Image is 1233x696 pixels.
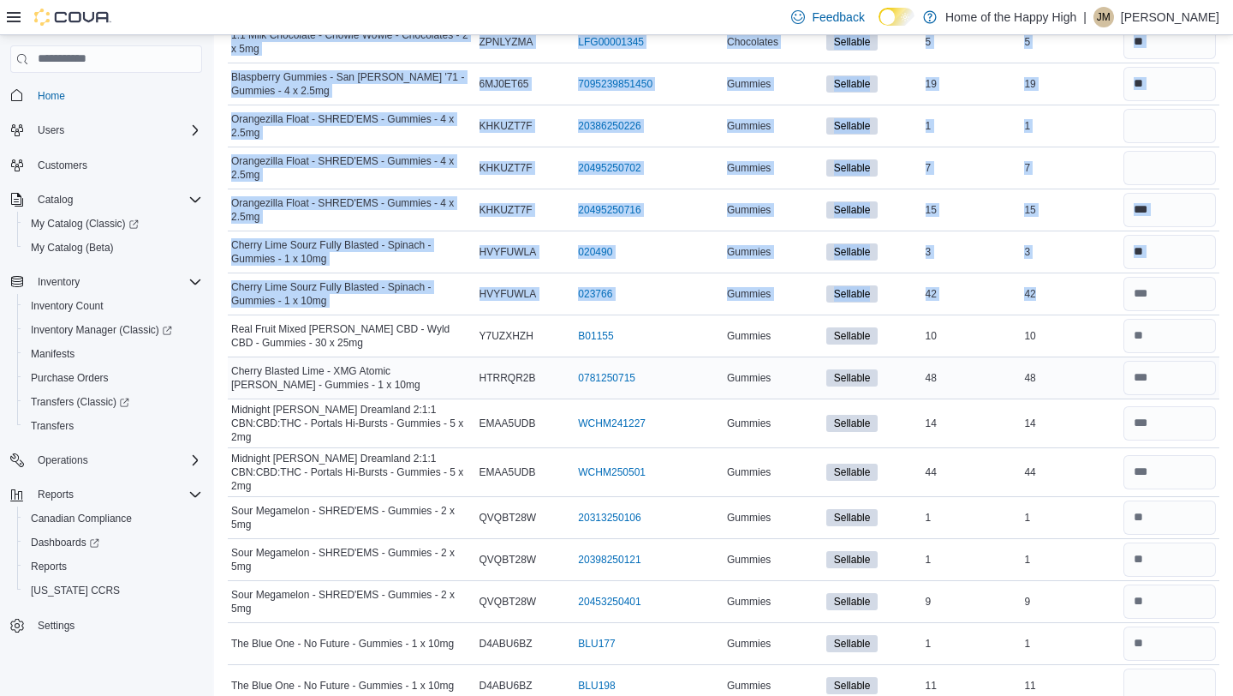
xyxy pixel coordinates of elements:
span: Transfers (Classic) [24,392,202,412]
span: Midnight [PERSON_NAME] Dreamland 2:1:1 CBN:CBD:THC - Portals Hi-Bursts - Gummies - 5 x 2mg [231,403,473,444]
span: Purchase Orders [31,371,109,385]
span: Sellable [826,593,879,610]
div: 15 [922,200,1022,220]
span: Catalog [38,193,73,207]
span: Feedback [812,9,864,26]
span: Inventory [38,275,80,289]
div: 7 [1021,158,1120,178]
div: 1 [922,116,1022,136]
div: 48 [1021,368,1120,388]
div: 44 [922,462,1022,483]
a: WCHM241227 [578,417,646,430]
a: [US_STATE] CCRS [24,580,127,601]
button: Customers [3,153,209,177]
span: KHKUZT7F [479,119,533,133]
span: Gummies [727,371,771,385]
button: Purchase Orders [17,366,209,390]
a: Settings [31,615,81,636]
span: Inventory Manager (Classic) [24,320,202,340]
span: Gummies [727,511,771,525]
div: 3 [1021,242,1120,262]
span: Purchase Orders [24,368,202,388]
span: The Blue One - No Future - Gummies - 1 x 10mg [231,637,454,651]
button: Catalog [31,189,80,210]
span: Sellable [826,201,879,219]
div: 9 [1021,591,1120,612]
span: Sellable [834,160,871,176]
span: Sour Megamelon - SHRED'EMS - Gummies - 2 x 5mg [231,588,473,615]
span: My Catalog (Classic) [24,213,202,234]
span: Gummies [727,679,771,693]
button: Operations [31,450,95,471]
span: Settings [31,615,202,636]
span: EMAA5UDB [479,465,536,479]
span: Inventory Count [31,299,104,313]
a: 20398250121 [578,553,640,567]
a: B01155 [578,329,613,343]
span: Home [31,85,202,106]
a: Inventory Manager (Classic) [17,318,209,342]
button: Settings [3,613,209,638]
span: Sellable [826,159,879,177]
div: 11 [922,675,1022,696]
span: HVYFUWLA [479,245,537,259]
span: Operations [31,450,202,471]
a: 0781250715 [578,371,635,385]
span: Sellable [826,464,879,481]
span: Blaspberry Gummies - San [PERSON_NAME] '71 - Gummies - 4 x 2.5mg [231,70,473,98]
p: | [1083,7,1087,27]
span: Sellable [826,75,879,93]
span: Manifests [31,347,74,361]
a: BLU177 [578,637,615,651]
span: Sellable [826,285,879,303]
span: Inventory Count [24,296,202,316]
span: Sellable [826,369,879,387]
span: Sellable [834,328,871,344]
a: Inventory Manager (Classic) [24,320,179,340]
span: Users [38,123,64,137]
span: Sellable [834,34,871,50]
span: My Catalog (Classic) [31,217,139,231]
button: Inventory [3,270,209,294]
div: 42 [922,284,1022,304]
span: Orangezilla Float - SHRED'EMS - Gummies - 4 x 2.5mg [231,112,473,140]
button: Users [3,118,209,142]
a: 020490 [578,245,612,259]
div: 7 [922,158,1022,178]
span: Gummies [727,77,771,91]
span: Cherry Blasted Lime - XMG Atomic [PERSON_NAME] - Gummies - 1 x 10mg [231,364,473,392]
a: Home [31,86,72,106]
button: Reports [3,483,209,507]
span: Gummies [727,161,771,175]
a: 20313250106 [578,511,640,525]
div: Jayrell McDonald [1093,7,1114,27]
span: [US_STATE] CCRS [31,584,120,597]
span: Orangezilla Float - SHRED'EMS - Gummies - 4 x 2.5mg [231,196,473,224]
div: 1 [1021,633,1120,654]
a: BLU198 [578,679,615,693]
div: 5 [922,32,1022,52]
span: Sour Megamelon - SHRED'EMS - Gummies - 2 x 5mg [231,546,473,573]
span: QVQBT28W [479,553,537,567]
div: 1 [922,549,1022,570]
span: Gummies [727,417,771,430]
span: Gummies [727,595,771,609]
span: Dashboards [31,536,99,549]
a: 20495250702 [578,161,640,175]
a: My Catalog (Beta) [24,237,121,258]
span: Gummies [727,465,771,479]
div: 5 [1021,32,1120,52]
div: 3 [922,242,1022,262]
span: Gummies [727,553,771,567]
span: Sellable [826,635,879,652]
span: Manifests [24,344,202,364]
a: WCHM250501 [578,465,646,479]
span: Cherry Lime Sourz Fully Blasted - Spinach - Gummies - 1 x 10mg [231,280,473,308]
span: Sellable [826,551,879,568]
span: Orangezilla Float - SHRED'EMS - Gummies - 4 x 2.5mg [231,154,473,182]
input: Dark Mode [879,8,914,26]
a: LFG00001345 [578,35,644,49]
span: The Blue One - No Future - Gummies - 1 x 10mg [231,679,454,693]
div: 1 [1021,507,1120,528]
span: Reports [24,556,202,577]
